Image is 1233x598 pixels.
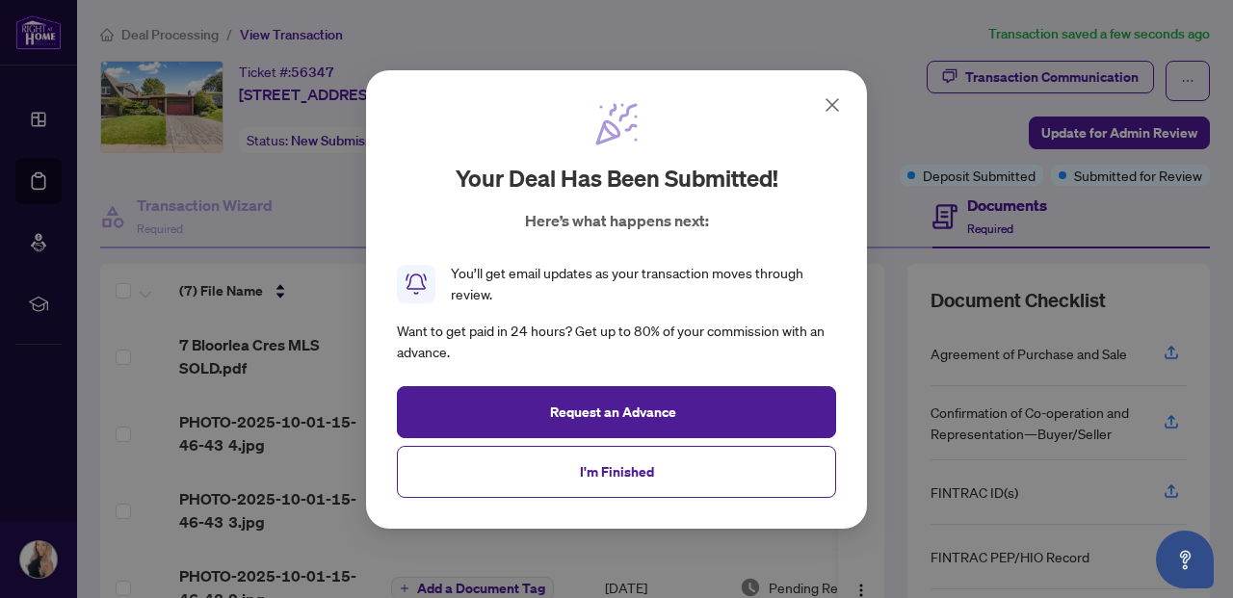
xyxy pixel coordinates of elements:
[1156,531,1214,588] button: Open asap
[580,455,654,486] span: I'm Finished
[397,445,836,497] button: I'm Finished
[397,385,836,437] button: Request an Advance
[451,263,836,305] div: You’ll get email updates as your transaction moves through review.
[550,396,676,427] span: Request an Advance
[525,209,709,232] p: Here’s what happens next:
[456,163,778,194] h2: Your deal has been submitted!
[397,321,836,363] div: Want to get paid in 24 hours? Get up to 80% of your commission with an advance.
